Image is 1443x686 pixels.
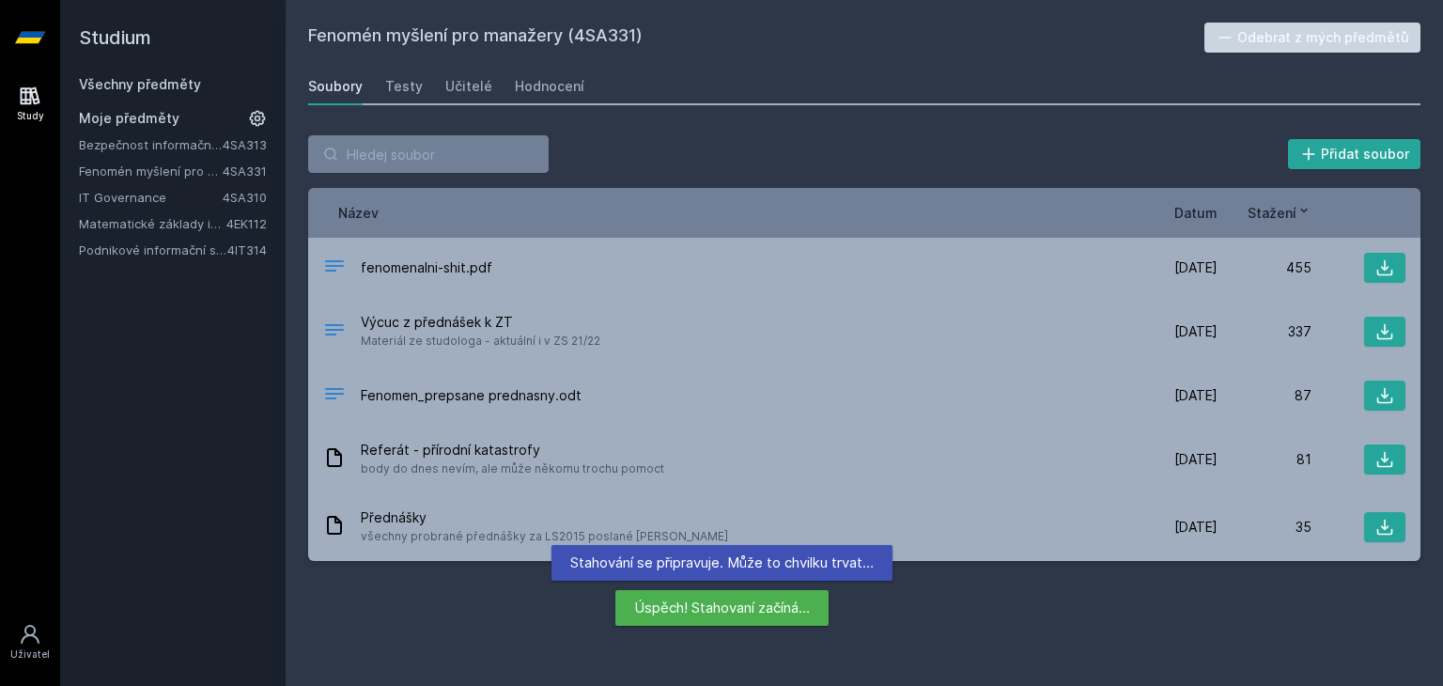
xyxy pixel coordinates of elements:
a: Hodnocení [515,68,584,105]
a: Study [4,75,56,133]
a: Všechny předměty [79,76,201,92]
span: [DATE] [1174,258,1218,277]
a: 4SA313 [223,137,267,152]
span: fenomenalni-shit.pdf [361,258,492,277]
span: [DATE] [1174,386,1218,405]
div: ODT [323,382,346,410]
button: Stažení [1248,203,1311,223]
button: Přidat soubor [1288,139,1421,169]
div: .PDF [323,319,346,346]
div: Hodnocení [515,77,584,96]
span: Stažení [1248,203,1296,223]
a: 4EK112 [226,216,267,231]
div: 81 [1218,450,1311,469]
div: PDF [323,255,346,282]
a: Bezpečnost informačních systémů [79,135,223,154]
a: 4SA331 [223,164,267,179]
div: Testy [385,77,423,96]
div: 35 [1218,518,1311,537]
button: Odebrat z mých předmětů [1204,23,1421,53]
div: 87 [1218,386,1311,405]
span: Moje předměty [79,109,179,128]
a: IT Governance [79,188,223,207]
div: 337 [1218,322,1311,341]
div: Uživatel [10,647,50,662]
div: 455 [1218,258,1311,277]
a: Soubory [308,68,363,105]
a: Matematické základy informatiky [79,214,226,233]
span: Materiál ze studologa - aktuální i v ZS 21/22 [361,332,600,351]
span: body do dnes nevím, ale může někomu trochu pomoct [361,460,664,478]
a: 4IT314 [227,242,267,257]
span: Fenomen_prepsane prednasny.odt [361,386,582,405]
div: Study [17,109,44,123]
a: Učitelé [445,68,492,105]
a: Testy [385,68,423,105]
span: všechny probrané přednášky za LS2015 poslané [PERSON_NAME] [361,527,728,546]
span: Referát - přírodní katastrofy [361,441,664,460]
input: Hledej soubor [308,135,549,173]
button: Název [338,203,379,223]
span: Přednášky [361,508,728,527]
button: Datum [1174,203,1218,223]
div: Stahování se připravuje. Může to chvilku trvat… [551,545,892,581]
h2: Fenomén myšlení pro manažery (4SA331) [308,23,1204,53]
span: Výcuc z přednášek k ZT [361,313,600,332]
a: Podnikové informační systémy [79,241,227,259]
a: Fenomén myšlení pro manažery [79,162,223,180]
span: [DATE] [1174,518,1218,537]
div: Učitelé [445,77,492,96]
span: [DATE] [1174,450,1218,469]
a: Uživatel [4,614,56,671]
div: Úspěch! Stahovaní začíná… [615,590,829,626]
span: [DATE] [1174,322,1218,341]
div: Soubory [308,77,363,96]
a: 4SA310 [223,190,267,205]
